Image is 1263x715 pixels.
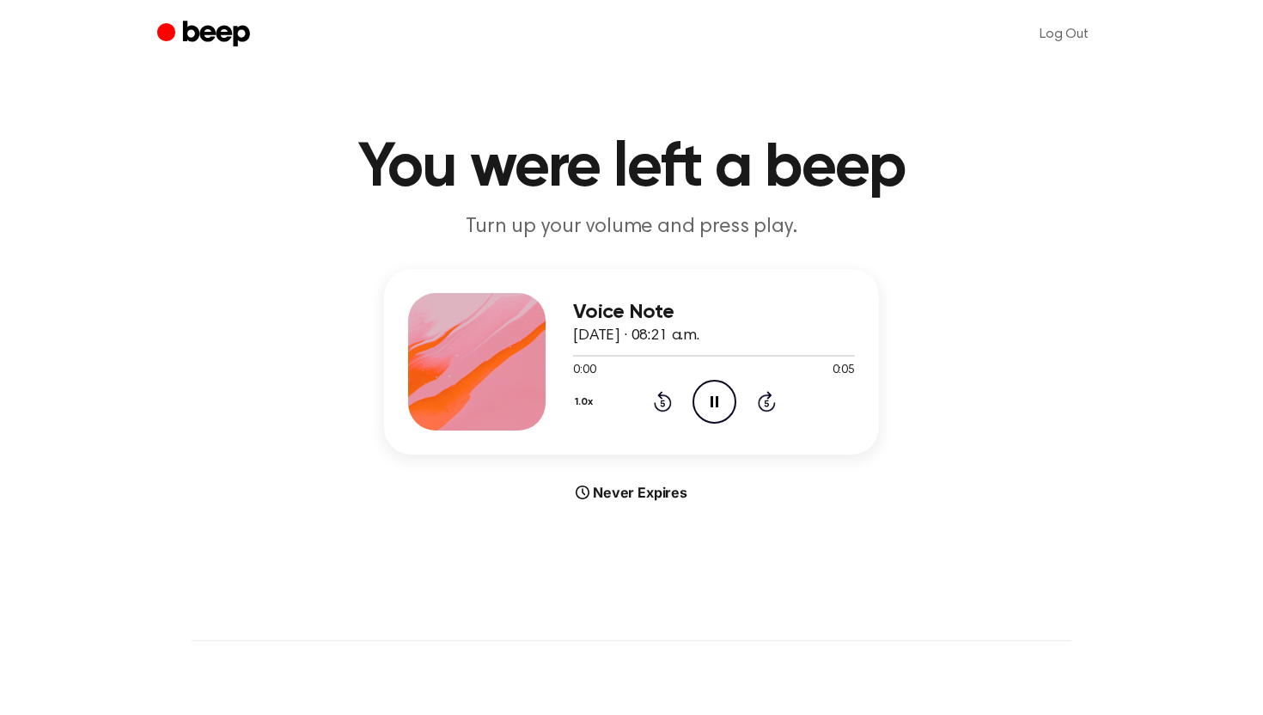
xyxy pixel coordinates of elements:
span: 0:00 [573,362,595,380]
p: Turn up your volume and press play. [302,213,961,241]
span: 0:05 [833,362,855,380]
button: 1.0x [573,388,600,417]
span: [DATE] · 08:21 a.m. [573,328,699,344]
h3: Voice Note [573,301,855,324]
a: Beep [157,18,254,52]
a: Log Out [1022,14,1106,55]
div: Never Expires [384,482,879,503]
h1: You were left a beep [192,137,1071,199]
